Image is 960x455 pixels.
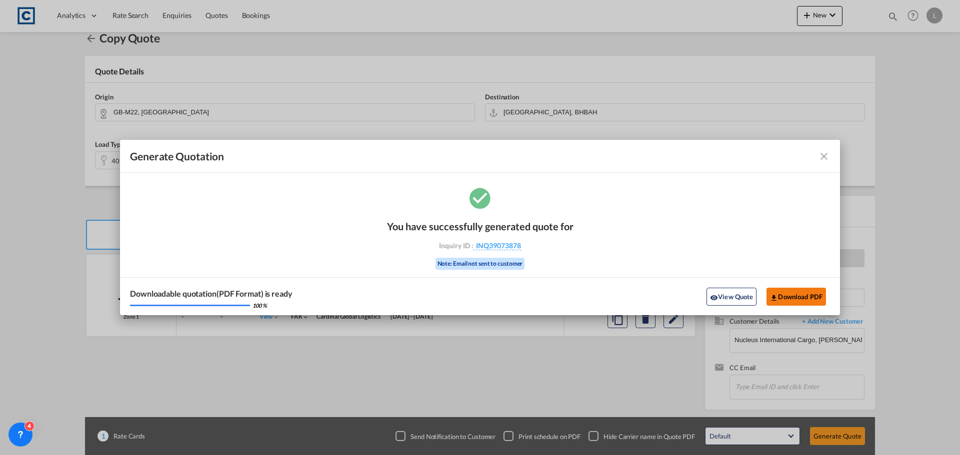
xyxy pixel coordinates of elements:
md-dialog: Generate Quotation You ... [120,140,840,316]
div: 100 % [252,302,267,309]
span: Generate Quotation [130,150,224,163]
md-icon: icon-close fg-AAA8AD cursor m-0 [818,150,830,162]
button: Download PDF [766,288,826,306]
span: INQ39073878 [473,241,521,250]
div: Downloadable quotation(PDF Format) is ready [130,288,292,299]
div: Inquiry ID : [422,241,538,250]
div: You have successfully generated quote for [387,220,573,232]
button: icon-eyeView Quote [706,288,756,306]
md-icon: icon-download [770,294,778,302]
md-icon: icon-eye [710,294,718,302]
div: Note: Email not sent to customer [435,258,525,270]
md-icon: icon-checkbox-marked-circle [467,185,492,210]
